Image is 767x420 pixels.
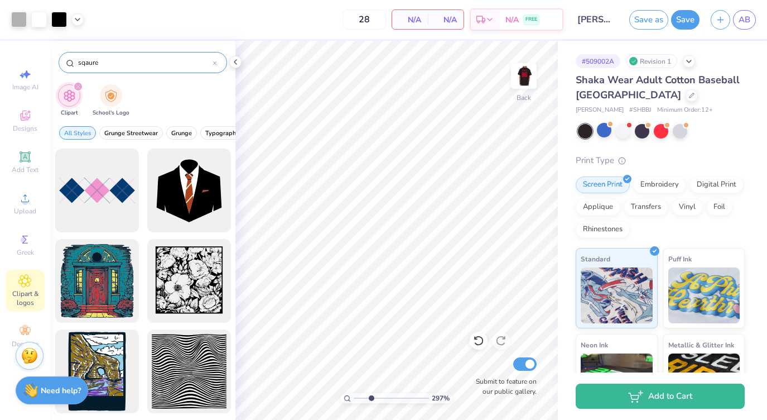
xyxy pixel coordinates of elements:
span: # SHBBJ [629,106,652,115]
button: filter button [200,126,244,140]
span: Designs [13,124,37,133]
input: – – [343,9,386,30]
span: FREE [525,16,537,23]
span: Add Text [12,165,38,174]
span: Shaka Wear Adult Cotton Baseball [GEOGRAPHIC_DATA] [576,73,740,102]
img: Standard [581,268,653,323]
div: Screen Print [576,176,630,193]
button: Save as [629,10,668,30]
div: Embroidery [633,176,686,193]
img: Metallic & Glitter Ink [668,354,740,409]
span: Typography [205,129,239,137]
button: filter button [59,126,96,140]
button: Add to Cart [576,384,745,409]
span: Grunge Streetwear [104,129,158,137]
strong: Need help? [41,385,81,396]
img: Clipart Image [63,89,76,102]
span: Minimum Order: 12 + [657,106,713,115]
div: Applique [576,199,620,216]
span: Grunge [171,129,192,137]
img: Puff Ink [668,268,740,323]
div: Foil [706,199,732,216]
span: Puff Ink [668,253,692,265]
img: Neon Ink [581,354,653,409]
span: Image AI [12,83,38,92]
span: N/A [435,14,457,26]
span: Decorate [12,340,38,349]
span: AB [739,13,750,26]
div: Transfers [624,199,668,216]
img: School's Logo Image [105,89,117,102]
span: All Styles [64,129,91,137]
button: filter button [93,84,129,117]
div: # 509002A [576,54,620,68]
div: Vinyl [672,199,703,216]
span: Upload [14,207,36,216]
span: Clipart [61,109,78,117]
div: filter for Clipart [58,84,80,117]
a: AB [733,10,756,30]
div: Print Type [576,154,745,167]
div: Revision 1 [626,54,677,68]
button: Save [671,10,700,30]
span: N/A [399,14,421,26]
span: School's Logo [93,109,129,117]
input: Untitled Design [569,8,624,31]
span: N/A [505,14,519,26]
input: Try "Stars" [77,57,213,68]
span: Clipart & logos [6,289,45,307]
span: Greek [17,248,34,257]
img: Back [513,65,535,87]
button: filter button [166,126,197,140]
div: Rhinestones [576,221,630,238]
div: Back [517,93,531,103]
span: Neon Ink [581,339,608,351]
label: Submit to feature on our public gallery. [470,376,537,397]
div: Digital Print [689,176,744,193]
button: filter button [58,84,80,117]
span: Metallic & Glitter Ink [668,339,734,351]
span: 297 % [432,393,450,403]
div: filter for School's Logo [93,84,129,117]
span: Standard [581,253,610,265]
span: [PERSON_NAME] [576,106,624,115]
button: filter button [99,126,163,140]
